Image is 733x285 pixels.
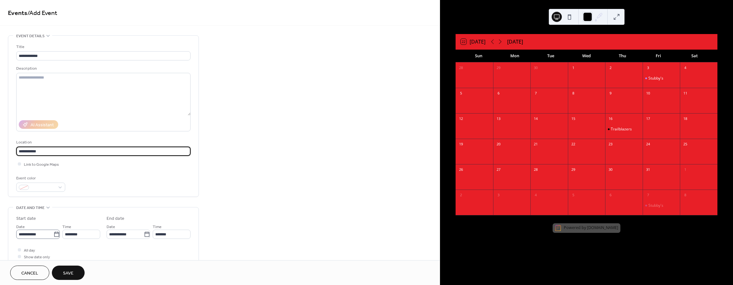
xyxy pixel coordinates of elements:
div: 8 [570,90,577,97]
div: 14 [532,115,539,122]
div: 2 [457,192,464,199]
div: 4 [532,192,539,199]
div: 21 [532,141,539,148]
div: 7 [645,192,652,199]
div: Start date [16,215,36,222]
div: Powered by [564,225,618,230]
div: 28 [532,166,539,173]
span: Time [153,224,162,230]
button: Cancel [10,266,49,280]
span: Date [16,224,25,230]
div: 11 [682,90,689,97]
div: Sat [676,50,712,62]
div: Event color [16,175,64,182]
div: Trailblazers [605,127,643,132]
div: 7 [532,90,539,97]
span: / Add Event [27,7,57,19]
a: [DOMAIN_NAME] [587,225,618,230]
span: Date and time [16,205,45,211]
div: 16 [607,115,614,122]
a: Events [8,7,27,19]
div: 30 [532,65,539,72]
div: 29 [570,166,577,173]
div: 18 [682,115,689,122]
div: 22 [570,141,577,148]
div: 17 [645,115,652,122]
span: Link to Google Maps [24,161,59,168]
div: Tue [533,50,569,62]
button: Save [52,266,85,280]
div: Location [16,139,189,146]
div: 15 [570,115,577,122]
div: 13 [495,115,502,122]
span: Event details [16,33,45,39]
span: Date [107,224,115,230]
span: All day [24,247,35,254]
div: 9 [607,90,614,97]
div: Mon [497,50,533,62]
div: 23 [607,141,614,148]
div: 5 [457,90,464,97]
div: 27 [495,166,502,173]
div: Stubby's [643,76,680,81]
div: Description [16,65,189,72]
div: 30 [607,166,614,173]
div: Stubby's [648,203,663,208]
div: 4 [682,65,689,72]
div: 29 [495,65,502,72]
div: 1 [570,65,577,72]
div: 2 [607,65,614,72]
div: Stubby's [648,76,663,81]
div: Title [16,44,189,50]
span: Time [62,224,71,230]
div: Trailblazers [611,127,632,132]
div: Fri [640,50,676,62]
div: 12 [457,115,464,122]
div: [DATE] [507,38,523,45]
div: Stubby's [643,203,680,208]
div: 6 [607,192,614,199]
div: 8 [682,192,689,199]
span: Show date only [24,254,50,261]
div: 26 [457,166,464,173]
div: 24 [645,141,652,148]
div: End date [107,215,124,222]
div: 5 [570,192,577,199]
div: 6 [495,90,502,97]
div: 3 [645,65,652,72]
div: Thu [604,50,640,62]
button: 22[DATE] [458,37,488,46]
div: 31 [645,166,652,173]
div: 3 [495,192,502,199]
div: Sun [461,50,497,62]
div: 28 [457,65,464,72]
div: 10 [645,90,652,97]
div: 19 [457,141,464,148]
div: 1 [682,166,689,173]
div: 20 [495,141,502,148]
div: Wed [569,50,604,62]
div: 25 [682,141,689,148]
span: Save [63,270,73,277]
span: Cancel [21,270,38,277]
